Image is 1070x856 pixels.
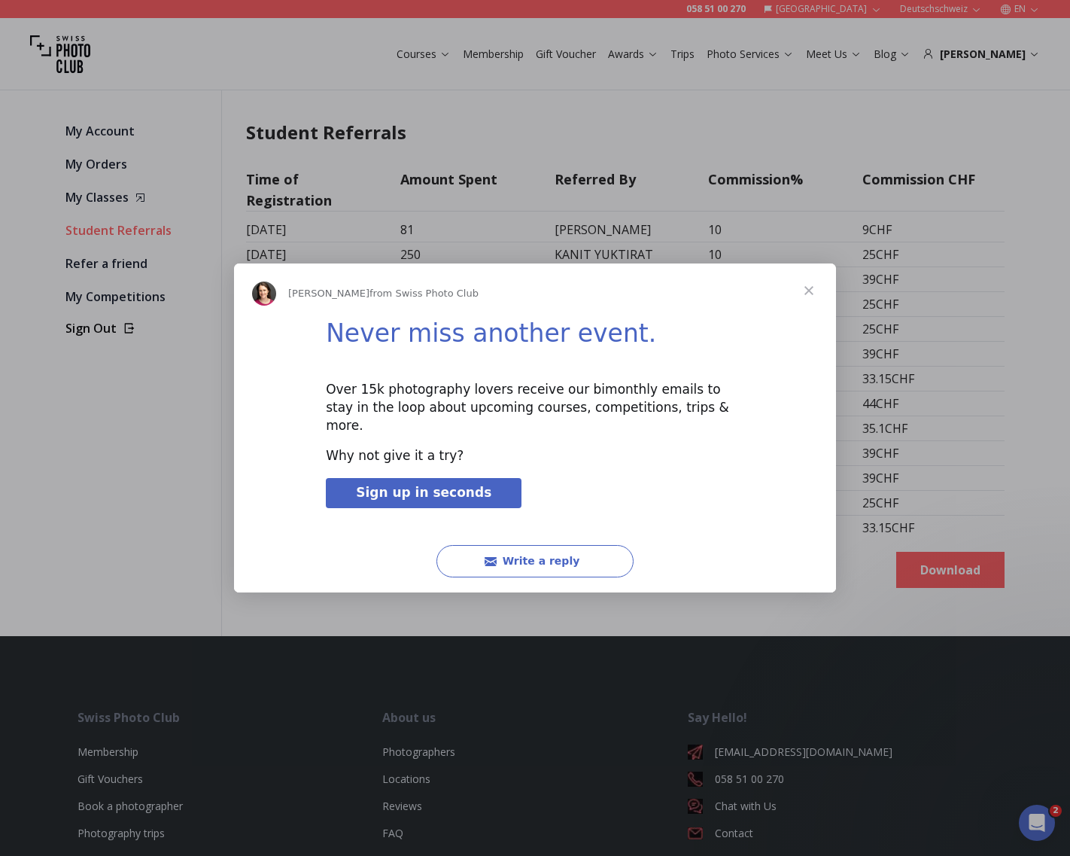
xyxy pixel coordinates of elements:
[326,381,744,434] div: Over 15k photography lovers receive our bimonthly emails to stay in the loop about upcoming cours...
[782,264,836,318] span: Close
[326,447,744,465] div: Why not give it a try?
[356,485,491,500] span: Sign up in seconds
[288,288,369,299] span: [PERSON_NAME]
[326,478,521,508] a: Sign up in seconds
[252,282,276,306] img: Profile image for Joan
[369,288,479,299] span: from Swiss Photo Club
[326,318,744,358] h1: Never miss another event.
[436,545,634,577] button: Write a reply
